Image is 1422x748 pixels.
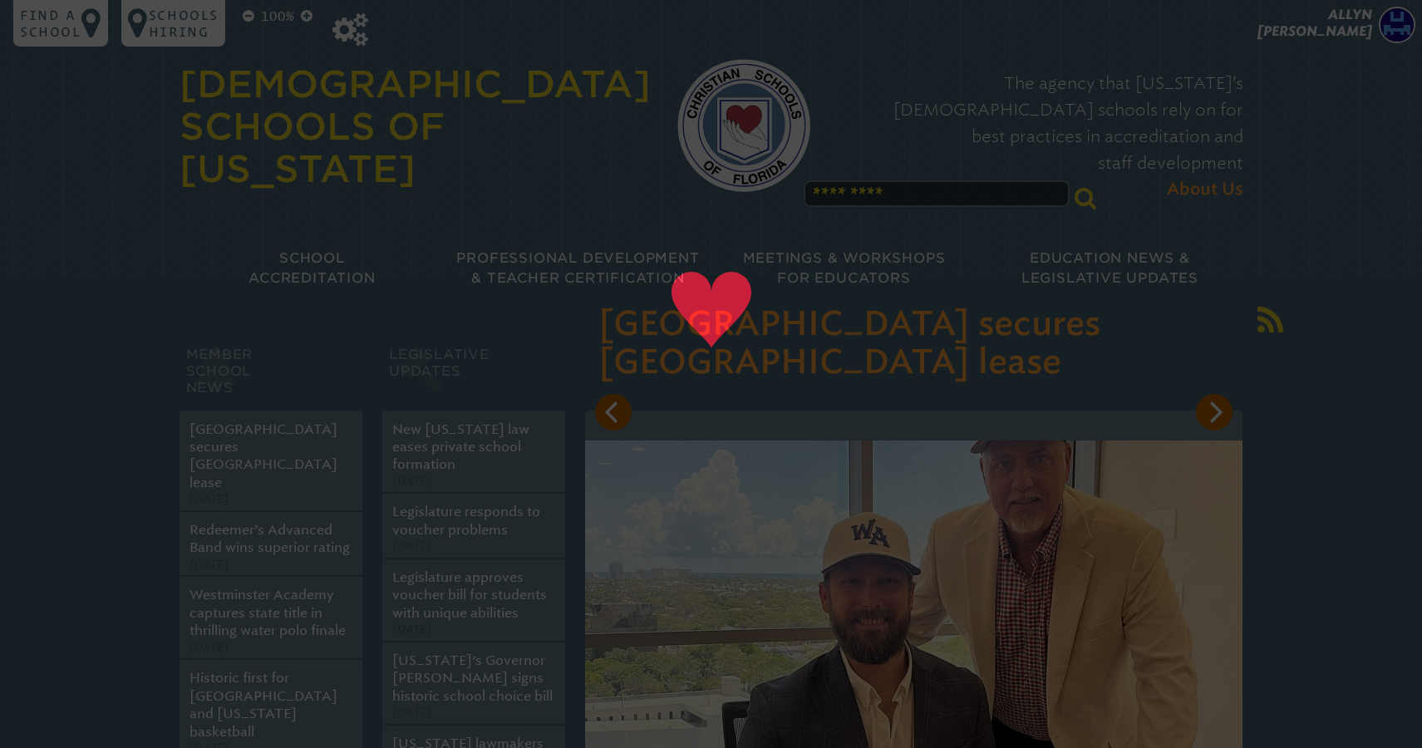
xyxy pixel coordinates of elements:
[258,7,298,27] p: 100%
[189,421,337,490] a: [GEOGRAPHIC_DATA] secures [GEOGRAPHIC_DATA] lease
[1257,7,1372,39] span: Allyn [PERSON_NAME]
[456,250,699,286] span: Professional Development & Teacher Certification
[743,250,946,286] span: Meetings & Workshops for Educators
[598,306,1229,382] h3: [GEOGRAPHIC_DATA] secures [GEOGRAPHIC_DATA] lease
[595,394,632,431] button: Previous
[189,492,229,506] span: [DATE]
[1167,176,1243,203] span: About Us
[1196,394,1233,431] button: Next
[180,62,651,190] a: [DEMOGRAPHIC_DATA] Schools of [US_STATE]
[189,641,229,655] span: [DATE]
[189,587,346,638] a: Westminster Academy captures state title in thrilling water polo finale
[1021,250,1198,286] span: Education News & Legislative Updates
[392,421,529,473] a: New [US_STATE] law eases private school formation
[677,59,810,192] img: csf-logo-web-colors.png
[392,623,431,637] span: [DATE]
[392,569,547,621] a: Legislature approves voucher bill for students with unique abilities
[248,250,375,286] span: School Accreditation
[189,522,350,555] a: Redeemer’s Advanced Band wins superior rating
[20,7,81,40] p: Find a school
[189,670,337,739] a: Historic first for [GEOGRAPHIC_DATA] and [US_STATE] basketball
[392,504,540,537] a: Legislature responds to voucher problems
[180,342,362,411] h2: Member School News
[189,558,229,572] span: [DATE]
[392,706,431,720] span: [DATE]
[392,475,431,489] span: [DATE]
[392,652,553,704] a: [US_STATE]’s Governor [PERSON_NAME] signs historic school choice bill
[1379,7,1415,43] img: a54426be94052344887f6ad0d596e897
[382,342,565,411] h2: Legislative Updates
[392,539,431,554] span: [DATE]
[149,7,219,40] p: Schools Hiring
[837,70,1243,203] p: The agency that [US_STATE]’s [DEMOGRAPHIC_DATA] schools rely on for best practices in accreditati...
